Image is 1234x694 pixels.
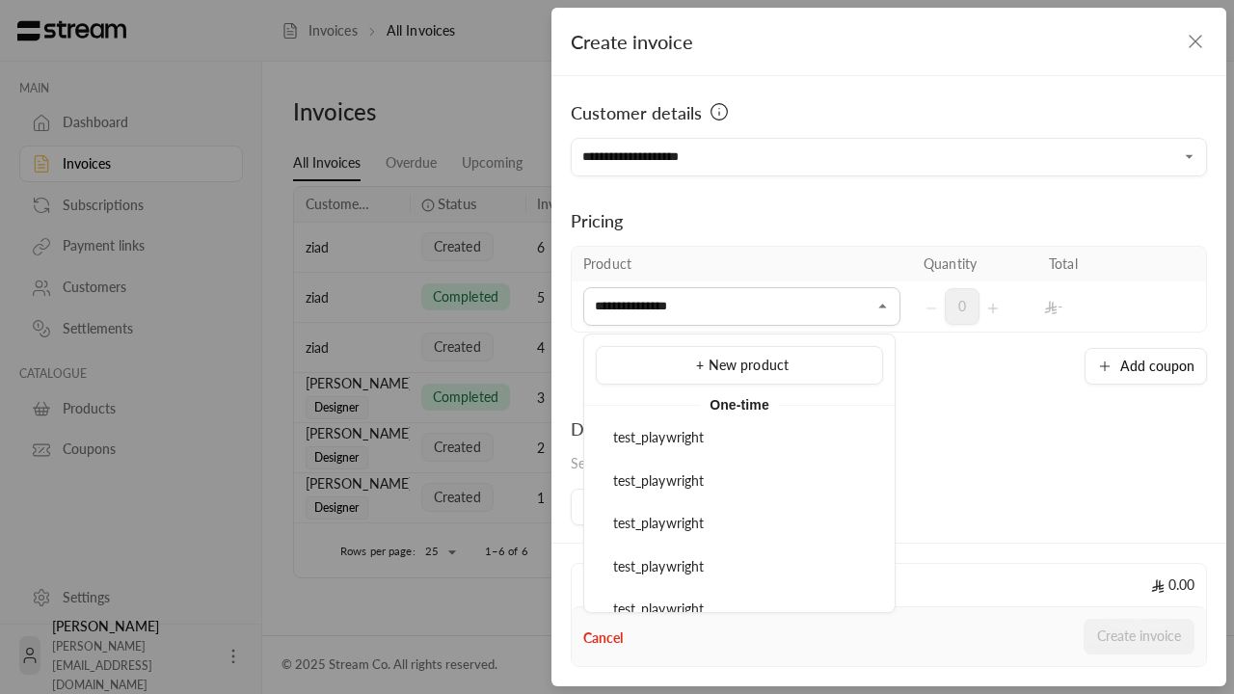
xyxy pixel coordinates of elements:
th: Product [572,247,912,281]
span: 0.00 [1151,575,1194,595]
span: One-time [700,393,779,416]
span: test_playwright [613,472,705,489]
table: Selected Products [571,246,1207,333]
button: Close [872,295,895,318]
td: - [1037,281,1163,332]
button: Open [1178,146,1201,169]
span: + New product [696,357,789,373]
div: Pricing [571,207,1207,234]
span: test_playwright [613,601,705,617]
div: Due date [571,415,762,442]
th: Quantity [912,247,1037,281]
button: Cancel [583,628,623,648]
span: Select the day the invoice is due [571,455,762,471]
span: Create invoice [571,30,693,53]
th: Total [1037,247,1163,281]
span: test_playwright [613,429,705,445]
span: 0 [945,288,979,325]
span: Customer details [571,99,702,126]
span: test_playwright [613,558,705,574]
span: test_playwright [613,515,705,531]
button: Add coupon [1085,348,1207,385]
